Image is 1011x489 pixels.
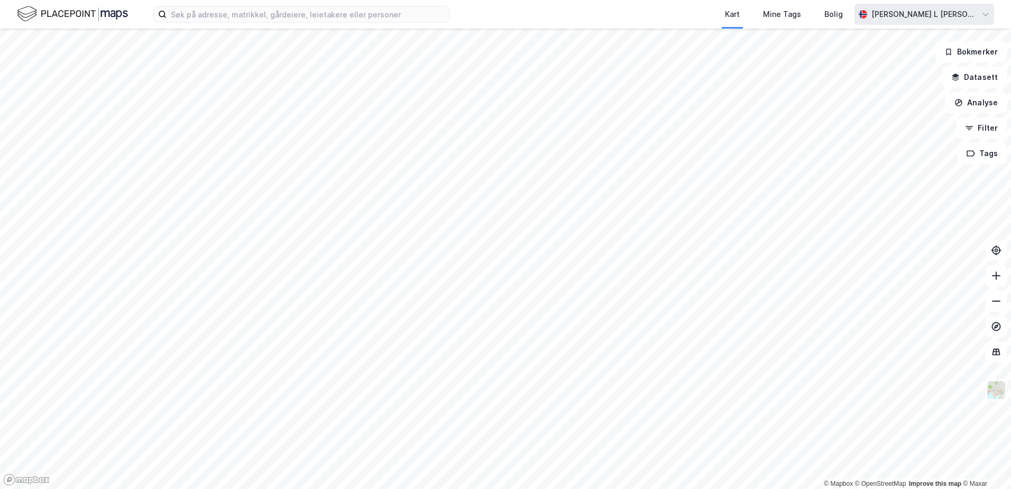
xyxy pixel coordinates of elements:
img: logo.f888ab2527a4732fd821a326f86c7f29.svg [17,5,128,23]
div: Kart [725,8,740,21]
button: Analyse [945,92,1007,113]
iframe: Chat Widget [958,438,1011,489]
button: Filter [956,117,1007,139]
button: Tags [958,143,1007,164]
button: Bokmerker [935,41,1007,62]
div: [PERSON_NAME] L [PERSON_NAME] [871,8,977,21]
a: OpenStreetMap [855,480,906,487]
div: Bolig [824,8,843,21]
button: Datasett [942,67,1007,88]
div: Mine Tags [763,8,801,21]
input: Søk på adresse, matrikkel, gårdeiere, leietakere eller personer [167,6,449,22]
a: Mapbox [824,480,853,487]
a: Mapbox homepage [3,474,50,486]
img: Z [986,380,1006,400]
a: Improve this map [909,480,961,487]
div: Kontrollprogram for chat [958,438,1011,489]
